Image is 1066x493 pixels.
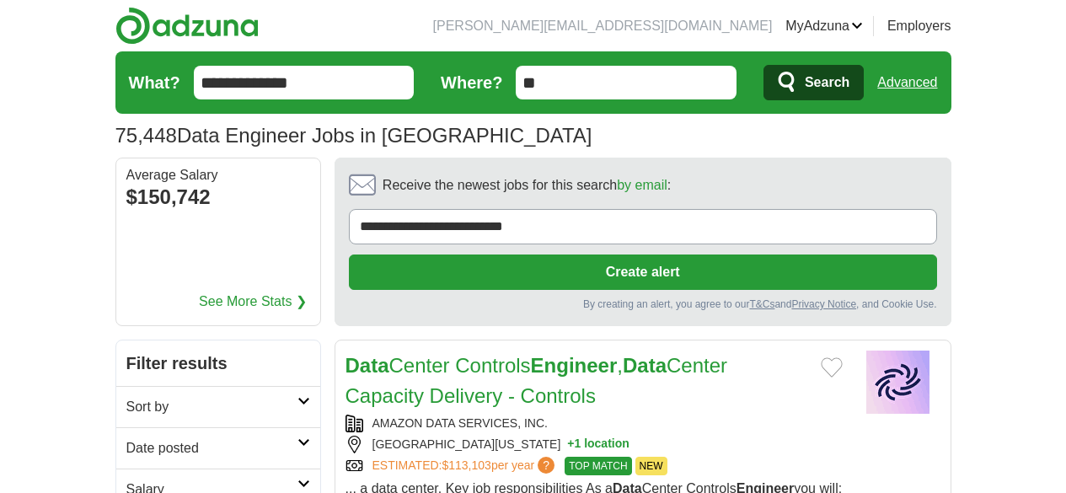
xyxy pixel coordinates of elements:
[126,182,310,212] div: $150,742
[346,436,843,453] div: [GEOGRAPHIC_DATA][US_STATE]
[442,458,490,472] span: $113,103
[785,16,863,36] a: MyAdzuna
[887,16,951,36] a: Employers
[383,175,671,196] span: Receive the newest jobs for this search :
[116,340,320,386] h2: Filter results
[791,298,856,310] a: Privacy Notice
[346,354,728,407] a: DataCenter ControlsEngineer,DataCenter Capacity Delivery - Controls
[126,438,297,458] h2: Date posted
[433,16,773,36] li: [PERSON_NAME][EMAIL_ADDRESS][DOMAIN_NAME]
[199,292,307,312] a: See More Stats ❯
[346,415,843,432] div: AMAZON DATA SERVICES, INC.
[635,457,667,475] span: NEW
[821,357,843,378] button: Add to favorite jobs
[763,65,864,100] button: Search
[623,354,667,377] strong: Data
[126,397,297,417] h2: Sort by
[126,169,310,182] div: Average Salary
[349,255,937,290] button: Create alert
[441,70,502,95] label: Where?
[617,178,667,192] a: by email
[116,427,320,469] a: Date posted
[115,121,177,151] span: 75,448
[116,386,320,427] a: Sort by
[856,351,940,414] img: Company logo
[749,298,774,310] a: T&Cs
[567,436,629,453] button: +1 location
[115,7,259,45] img: Adzuna logo
[129,70,180,95] label: What?
[346,354,389,377] strong: Data
[372,457,559,475] a: ESTIMATED:$113,103per year?
[115,124,592,147] h1: Data Engineer Jobs in [GEOGRAPHIC_DATA]
[538,457,554,474] span: ?
[565,457,631,475] span: TOP MATCH
[531,354,618,377] strong: Engineer
[567,436,574,453] span: +
[349,297,937,312] div: By creating an alert, you agree to our and , and Cookie Use.
[805,66,849,99] span: Search
[877,66,937,99] a: Advanced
